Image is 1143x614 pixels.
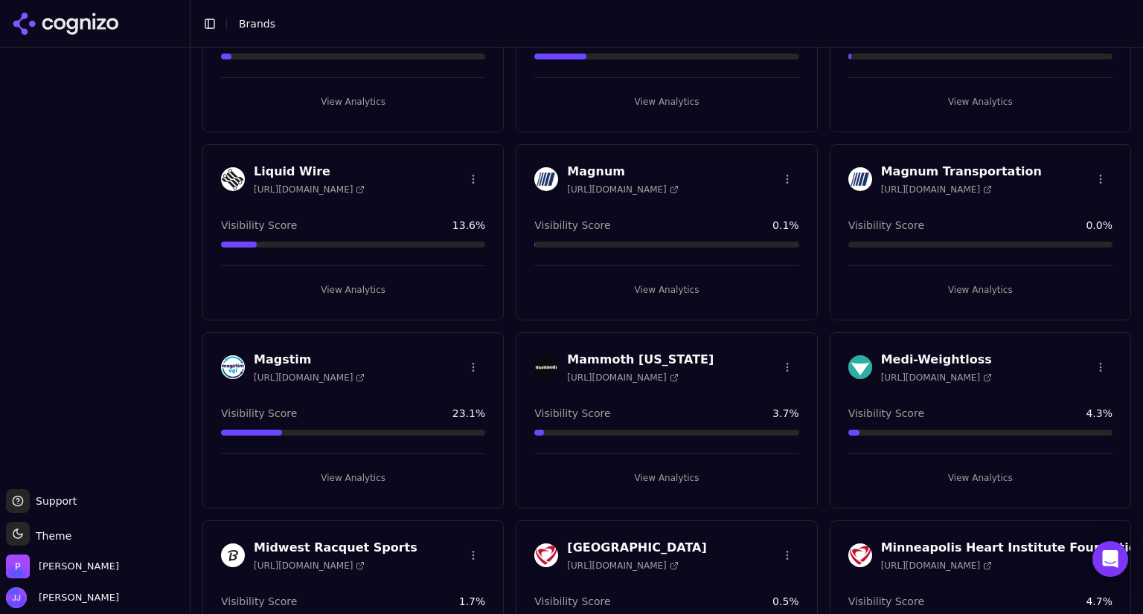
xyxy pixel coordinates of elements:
button: Open organization switcher [6,555,119,578]
h3: Medi-Weightloss [881,351,992,369]
span: 4.7 % [1086,594,1112,609]
span: Brands [239,18,275,30]
span: [URL][DOMAIN_NAME] [567,560,678,572]
span: Visibility Score [221,218,297,233]
button: View Analytics [534,90,798,114]
span: [URL][DOMAIN_NAME] [254,372,365,384]
img: Magnum Transportation [848,167,872,191]
span: Visibility Score [848,218,924,233]
span: [URL][DOMAIN_NAME] [567,184,678,195]
h3: Magnum [567,163,678,181]
span: Theme [30,530,71,542]
img: Minneapolis Heart Institute [534,543,558,567]
span: 4.3 % [1086,406,1112,421]
span: Visibility Score [534,218,610,233]
span: Visibility Score [534,406,610,421]
span: Visibility Score [848,406,924,421]
button: Open user button [6,587,119,608]
span: [URL][DOMAIN_NAME] [881,560,992,572]
h3: [GEOGRAPHIC_DATA] [567,539,706,557]
button: View Analytics [534,278,798,302]
span: 13.6 % [452,218,485,233]
button: View Analytics [221,278,485,302]
button: View Analytics [221,90,485,114]
span: [URL][DOMAIN_NAME] [881,184,992,195]
span: [URL][DOMAIN_NAME] [254,184,365,195]
h3: Liquid Wire [254,163,365,181]
span: Visibility Score [534,594,610,609]
span: [PERSON_NAME] [33,591,119,604]
span: 0.5 % [772,594,799,609]
span: [URL][DOMAIN_NAME] [567,372,678,384]
span: 23.1 % [452,406,485,421]
span: Visibility Score [221,594,297,609]
span: 0.1 % [772,218,799,233]
button: View Analytics [221,466,485,490]
img: Midwest Racquet Sports [221,543,245,567]
span: [URL][DOMAIN_NAME] [254,560,365,572]
h3: Magnum Transportation [881,163,1042,181]
span: 1.7 % [459,594,486,609]
button: View Analytics [848,278,1112,302]
img: Liquid Wire [221,167,245,191]
span: 3.7 % [772,406,799,421]
div: Open Intercom Messenger [1092,541,1128,577]
button: View Analytics [534,466,798,490]
img: Jen Jones [6,587,27,608]
img: Mammoth New York [534,355,558,379]
span: Perrill [39,560,119,573]
span: Visibility Score [848,594,924,609]
img: Magnum [534,167,558,191]
img: Medi-Weightloss [848,355,872,379]
h3: Magstim [254,351,365,369]
img: Perrill [6,555,30,578]
button: View Analytics [848,90,1112,114]
span: Visibility Score [221,406,297,421]
span: 0.0 % [1086,218,1112,233]
h3: Midwest Racquet Sports [254,539,417,557]
img: Minneapolis Heart Institute Foundation [848,543,872,567]
button: View Analytics [848,466,1112,490]
img: Magstim [221,355,245,379]
span: [URL][DOMAIN_NAME] [881,372,992,384]
nav: breadcrumb [239,16,275,31]
span: Support [30,494,77,508]
h3: Mammoth [US_STATE] [567,351,714,369]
